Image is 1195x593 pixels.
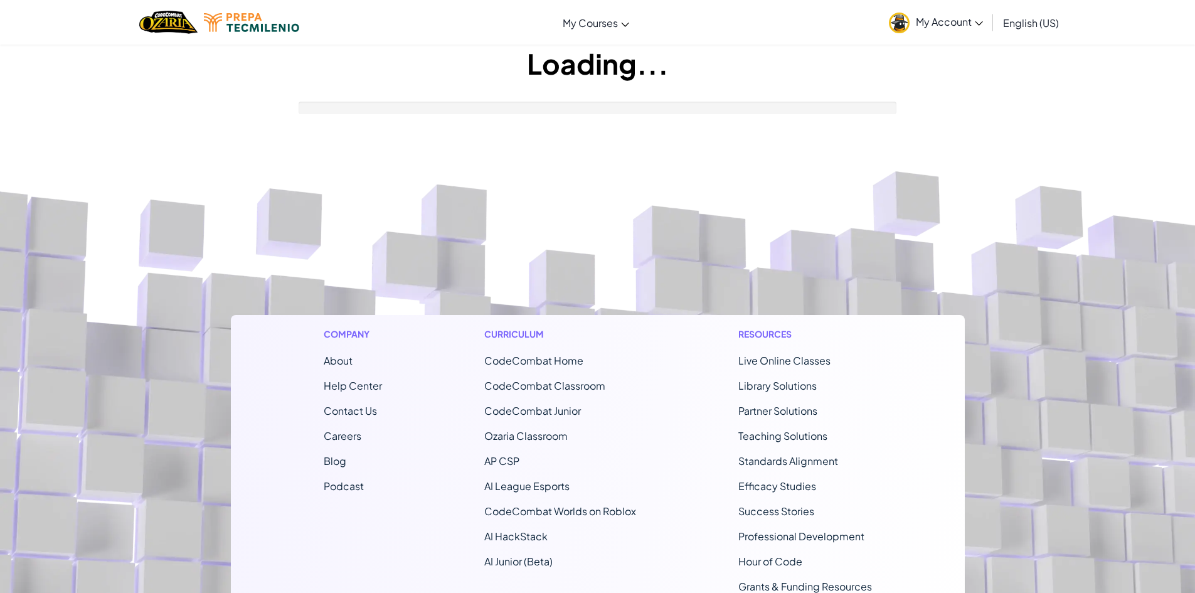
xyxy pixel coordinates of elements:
a: My Courses [556,6,635,40]
a: Podcast [324,479,364,493]
a: Efficacy Studies [738,479,816,493]
a: AI HackStack [484,530,548,543]
h1: Resources [738,328,872,341]
a: Professional Development [738,530,864,543]
a: AI Junior (Beta) [484,555,553,568]
a: Help Center [324,379,382,392]
a: CodeCombat Worlds on Roblox [484,505,636,518]
span: English (US) [1003,16,1059,29]
span: My Courses [563,16,618,29]
a: Teaching Solutions [738,429,827,442]
a: Careers [324,429,361,442]
a: Blog [324,454,346,467]
a: Partner Solutions [738,404,817,417]
span: Contact Us [324,404,377,417]
a: Live Online Classes [738,354,831,367]
img: Home [139,9,198,35]
img: avatar [889,13,910,33]
a: Ozaria Classroom [484,429,568,442]
a: Ozaria by CodeCombat logo [139,9,198,35]
h1: Curriculum [484,328,636,341]
a: About [324,354,353,367]
h1: Company [324,328,382,341]
a: My Account [883,3,989,42]
a: Hour of Code [738,555,802,568]
a: Library Solutions [738,379,817,392]
a: Standards Alignment [738,454,838,467]
a: CodeCombat Classroom [484,379,605,392]
a: English (US) [997,6,1065,40]
span: CodeCombat Home [484,354,583,367]
a: Success Stories [738,505,814,518]
a: AI League Esports [484,479,570,493]
span: My Account [916,15,983,28]
a: Grants & Funding Resources [738,580,872,593]
a: AP CSP [484,454,519,467]
a: CodeCombat Junior [484,404,581,417]
img: Tecmilenio logo [204,13,299,32]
